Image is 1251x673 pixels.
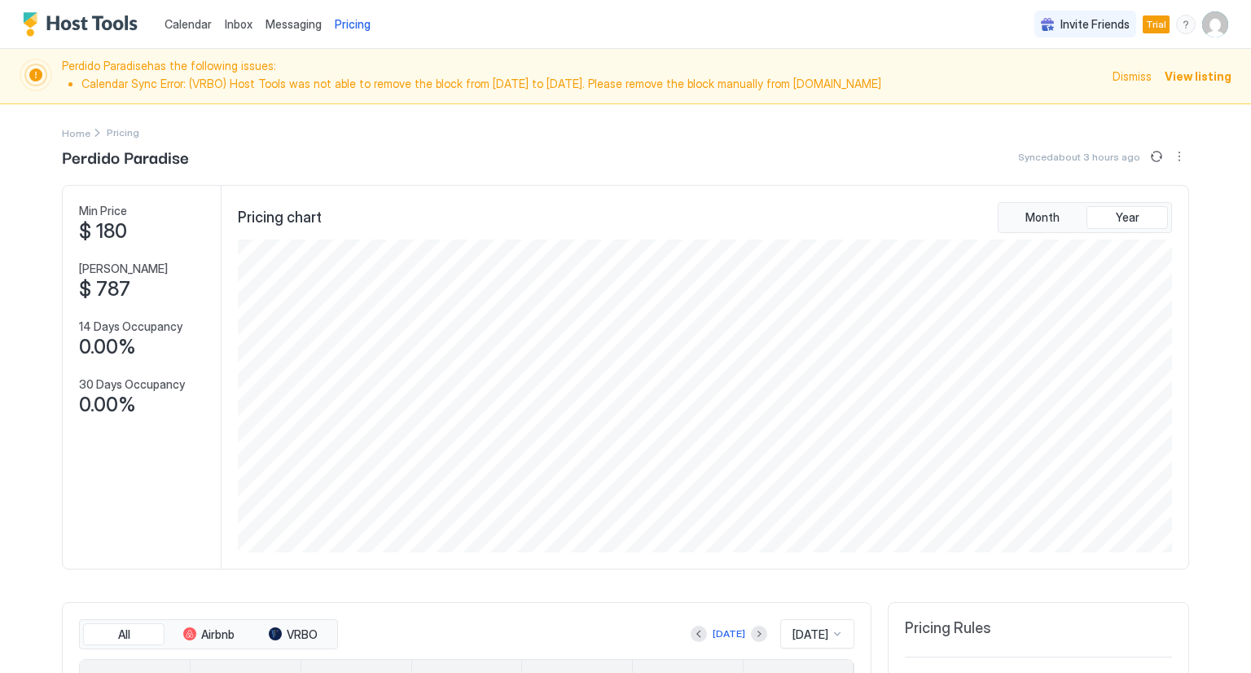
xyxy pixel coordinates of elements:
[79,619,338,650] div: tab-group
[1146,17,1166,32] span: Trial
[252,623,334,646] button: VRBO
[79,262,168,276] span: [PERSON_NAME]
[16,618,55,657] iframe: Intercom live chat
[335,17,371,32] span: Pricing
[107,126,139,139] span: Breadcrumb
[287,627,318,642] span: VRBO
[225,17,252,31] span: Inbox
[1147,147,1166,166] button: Sync prices
[238,209,322,227] span: Pricing chart
[62,144,189,169] span: Perdido Paradise
[168,623,249,646] button: Airbnb
[1113,68,1152,85] div: Dismiss
[1116,210,1139,225] span: Year
[691,626,707,642] button: Previous month
[79,319,182,334] span: 14 Days Occupancy
[81,77,1103,91] li: Calendar Sync Error: (VRBO) Host Tools was not able to remove the block from [DATE] to [DATE]. Pl...
[118,627,130,642] span: All
[62,124,90,141] a: Home
[79,204,127,218] span: Min Price
[79,277,130,301] span: $ 787
[1002,206,1083,229] button: Month
[201,627,235,642] span: Airbnb
[266,15,322,33] a: Messaging
[1018,151,1140,163] span: Synced about 3 hours ago
[79,335,136,359] span: 0.00%
[79,393,136,417] span: 0.00%
[713,627,745,641] div: [DATE]
[83,623,165,646] button: All
[1025,210,1060,225] span: Month
[792,627,828,642] span: [DATE]
[165,15,212,33] a: Calendar
[23,12,145,37] a: Host Tools Logo
[79,377,185,392] span: 30 Days Occupancy
[1176,15,1196,34] div: menu
[1165,68,1231,85] div: View listing
[1170,147,1189,166] div: menu
[62,59,1103,94] span: Perdido Paradise has the following issues:
[1202,11,1228,37] div: User profile
[751,626,767,642] button: Next month
[79,219,127,244] span: $ 180
[225,15,252,33] a: Inbox
[710,624,748,644] button: [DATE]
[905,619,991,638] span: Pricing Rules
[1060,17,1130,32] span: Invite Friends
[62,127,90,139] span: Home
[266,17,322,31] span: Messaging
[165,17,212,31] span: Calendar
[1086,206,1168,229] button: Year
[62,124,90,141] div: Breadcrumb
[998,202,1172,233] div: tab-group
[1170,147,1189,166] button: More options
